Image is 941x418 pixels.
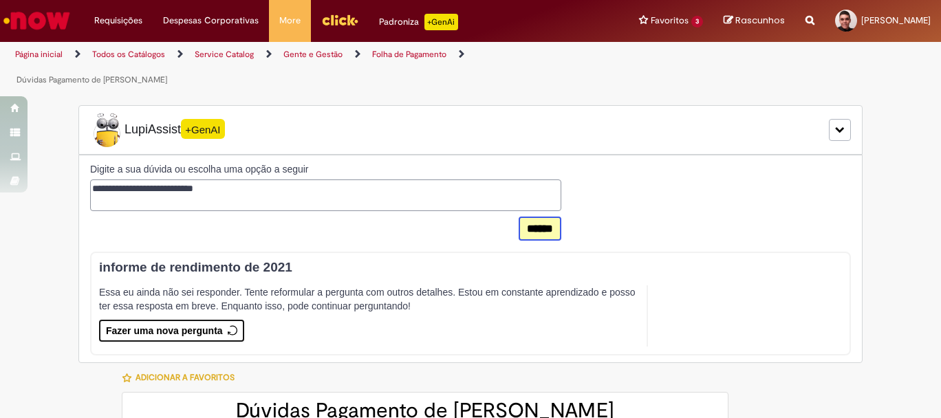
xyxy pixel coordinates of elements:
[15,49,63,60] a: Página inicial
[424,14,458,30] p: +GenAi
[78,105,863,155] div: LupiLupiAssist+GenAI
[195,49,254,60] a: Service Catalog
[99,261,831,275] h3: informe de rendimento de 2021
[283,49,343,60] a: Gente e Gestão
[136,372,235,383] span: Adicionar a Favoritos
[735,14,785,27] span: Rascunhos
[90,162,561,176] label: Digite a sua dúvida ou escolha uma opção a seguir
[372,49,446,60] a: Folha de Pagamento
[99,285,637,313] p: Essa eu ainda não sei responder️. Tente reformular a pergunta com outros detalhes. Estou em const...
[724,14,785,27] a: Rascunhos
[90,113,125,147] img: Lupi
[379,14,458,30] div: Padroniza
[181,119,225,139] span: +GenAI
[691,16,703,27] span: 3
[92,49,165,60] a: Todos os Catálogos
[90,113,225,147] span: LupiAssist
[279,14,301,27] span: More
[99,320,244,342] button: Fazer uma nova pergunta
[163,14,259,27] span: Despesas Corporativas
[122,363,242,392] button: Adicionar a Favoritos
[94,14,142,27] span: Requisições
[861,14,931,26] span: [PERSON_NAME]
[17,74,167,85] a: Dúvidas Pagamento de [PERSON_NAME]
[651,14,689,27] span: Favoritos
[321,10,358,30] img: click_logo_yellow_360x200.png
[10,42,617,93] ul: Trilhas de página
[1,7,72,34] img: ServiceNow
